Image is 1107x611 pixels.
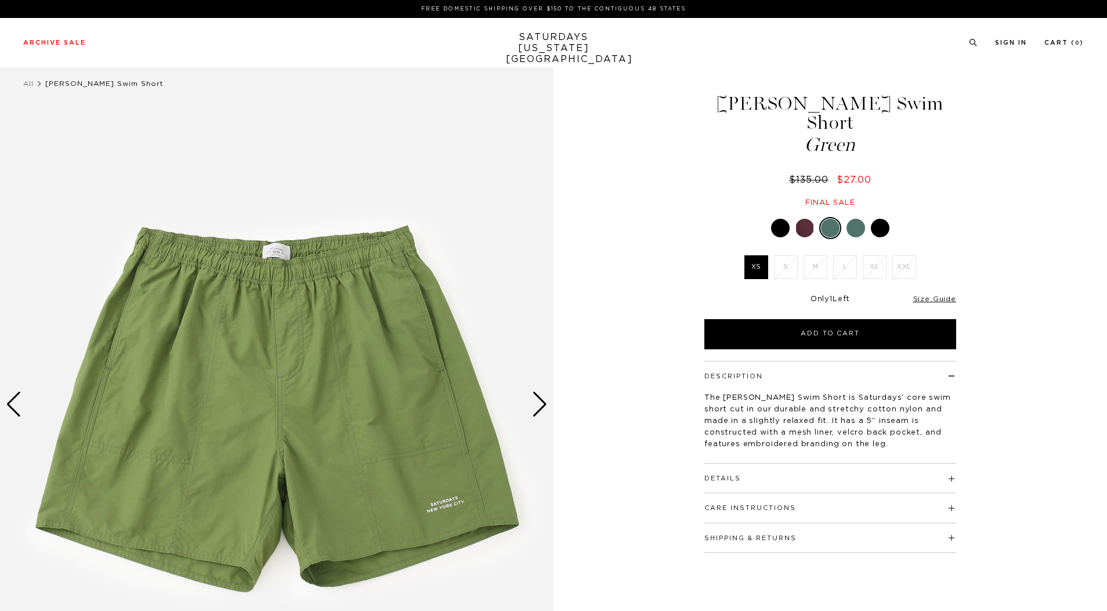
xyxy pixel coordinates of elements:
button: Add to Cart [704,319,956,349]
button: Shipping & Returns [704,535,797,541]
span: [PERSON_NAME] Swim Short [45,80,164,87]
a: SATURDAYS[US_STATE][GEOGRAPHIC_DATA] [506,32,602,65]
a: All [23,80,34,87]
span: $27.00 [837,175,871,185]
del: $135.00 [789,175,833,185]
button: Description [704,373,763,379]
a: Cart (0) [1044,39,1084,46]
span: Green [703,135,958,154]
p: FREE DOMESTIC SHIPPING OVER $150 TO THE CONTIGUOUS 48 STATES [28,5,1079,13]
div: Previous slide [6,392,21,417]
span: 1 [830,295,833,303]
div: Only Left [704,295,956,305]
div: Final sale [703,198,958,208]
h1: [PERSON_NAME] Swim Short [703,94,958,154]
button: Details [704,475,741,482]
a: Sign In [995,39,1027,46]
a: Archive Sale [23,39,86,46]
small: 0 [1075,41,1080,46]
a: Size Guide [913,295,956,302]
button: Care Instructions [704,505,796,511]
label: XS [744,255,768,279]
p: The [PERSON_NAME] Swim Short is Saturdays' core swim short cut in our durable and stretchy cotton... [704,392,956,450]
div: Next slide [532,392,548,417]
